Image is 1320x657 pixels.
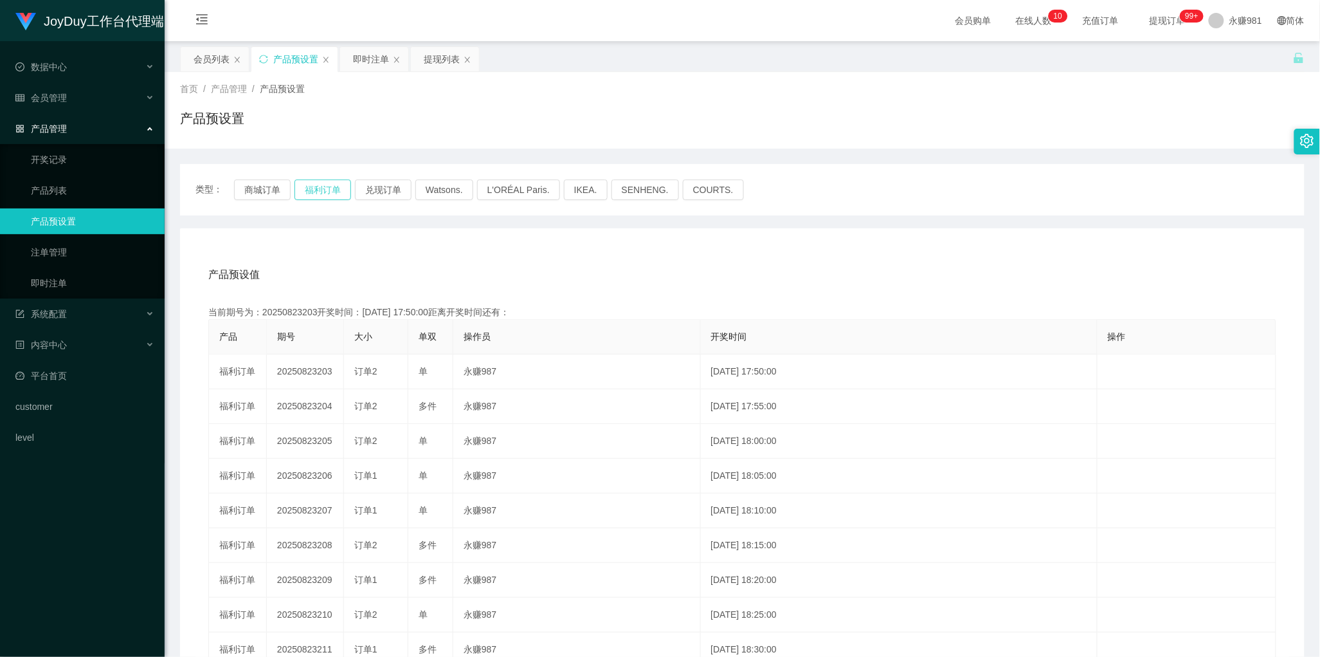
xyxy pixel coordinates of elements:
span: 产品管理 [211,84,247,94]
span: 单双 [419,331,437,342]
i: 图标: close [322,56,330,64]
td: 20250823204 [267,389,344,424]
span: 订单2 [354,401,377,411]
td: [DATE] 17:50:00 [701,355,1098,389]
td: 永赚987 [453,459,701,494]
td: 20250823209 [267,563,344,598]
div: 当前期号为：20250823203开奖时间：[DATE] 17:50:00距离开奖时间还有： [208,306,1276,319]
p: 0 [1058,10,1063,23]
td: 永赚987 [453,598,701,633]
i: 图标: sync [259,55,268,64]
a: 产品预设置 [31,208,154,234]
h1: 产品预设置 [180,109,244,128]
sup: 10 [1049,10,1067,23]
td: 福利订单 [209,424,267,459]
span: 产品预设值 [208,267,260,282]
span: 单 [419,609,428,620]
td: [DATE] 18:20:00 [701,563,1098,598]
span: 大小 [354,331,372,342]
a: 开奖记录 [31,147,154,172]
span: 期号 [277,331,295,342]
td: 永赚987 [453,494,701,528]
span: 单 [419,505,428,515]
span: 产品管理 [15,124,67,134]
span: 产品预设置 [260,84,305,94]
i: 图标: profile [15,340,24,349]
td: [DATE] 18:25:00 [701,598,1098,633]
td: 永赚987 [453,424,701,459]
span: 产品 [219,331,237,342]
span: 订单1 [354,575,377,585]
a: 产品列表 [31,178,154,203]
button: 商城订单 [234,180,291,200]
button: Watsons. [415,180,473,200]
h1: JoyDuy工作台代理端 [44,1,164,42]
span: 多件 [419,401,437,411]
td: 福利订单 [209,459,267,494]
span: 订单2 [354,540,377,550]
span: 订单1 [354,470,377,481]
span: 操作 [1108,331,1126,342]
span: 开奖时间 [711,331,747,342]
span: 系统配置 [15,309,67,319]
i: 图标: check-circle-o [15,62,24,71]
td: 永赚987 [453,389,701,424]
span: 单 [419,436,428,446]
td: [DATE] 18:15:00 [701,528,1098,563]
a: customer [15,394,154,420]
span: 订单2 [354,436,377,446]
i: 图标: table [15,93,24,102]
i: 图标: setting [1300,134,1314,148]
span: 订单2 [354,609,377,620]
a: level [15,425,154,450]
img: logo.9652507e.png [15,13,36,31]
td: [DATE] 18:10:00 [701,494,1098,528]
div: 会员列表 [194,47,230,71]
span: 首页 [180,84,198,94]
td: [DATE] 18:00:00 [701,424,1098,459]
button: 兑现订单 [355,180,411,200]
span: 充值订单 [1076,16,1125,25]
i: 图标: unlock [1293,52,1305,64]
td: 永赚987 [453,563,701,598]
td: 永赚987 [453,528,701,563]
td: 20250823207 [267,494,344,528]
span: 提现订单 [1143,16,1192,25]
td: 福利订单 [209,528,267,563]
span: 单 [419,366,428,376]
span: 订单2 [354,366,377,376]
button: L'ORÉAL Paris. [477,180,560,200]
a: 即时注单 [31,270,154,296]
i: 图标: close [393,56,401,64]
a: 注单管理 [31,239,154,265]
i: 图标: global [1278,16,1287,25]
button: COURTS. [683,180,744,200]
td: 20250823210 [267,598,344,633]
div: 提现列表 [424,47,460,71]
td: 福利订单 [209,494,267,528]
span: 在线人数 [1009,16,1058,25]
span: 操作员 [464,331,491,342]
div: 即时注单 [353,47,389,71]
span: / [252,84,255,94]
td: 20250823203 [267,355,344,389]
span: 会员管理 [15,93,67,103]
i: 图标: appstore-o [15,124,24,133]
span: 单 [419,470,428,481]
td: 20250823208 [267,528,344,563]
a: 图标: dashboard平台首页 [15,363,154,389]
i: 图标: form [15,310,24,319]
span: 订单1 [354,644,377,654]
span: 多件 [419,575,437,585]
td: 福利订单 [209,389,267,424]
td: [DATE] 18:05:00 [701,459,1098,494]
span: 数据中心 [15,62,67,72]
span: / [203,84,206,94]
td: 永赚987 [453,355,701,389]
i: 图标: close [464,56,471,64]
sup: 176 [1180,10,1203,23]
a: JoyDuy工作台代理端 [15,15,164,26]
i: 图标: menu-fold [180,1,224,42]
td: 20250823205 [267,424,344,459]
span: 订单1 [354,505,377,515]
